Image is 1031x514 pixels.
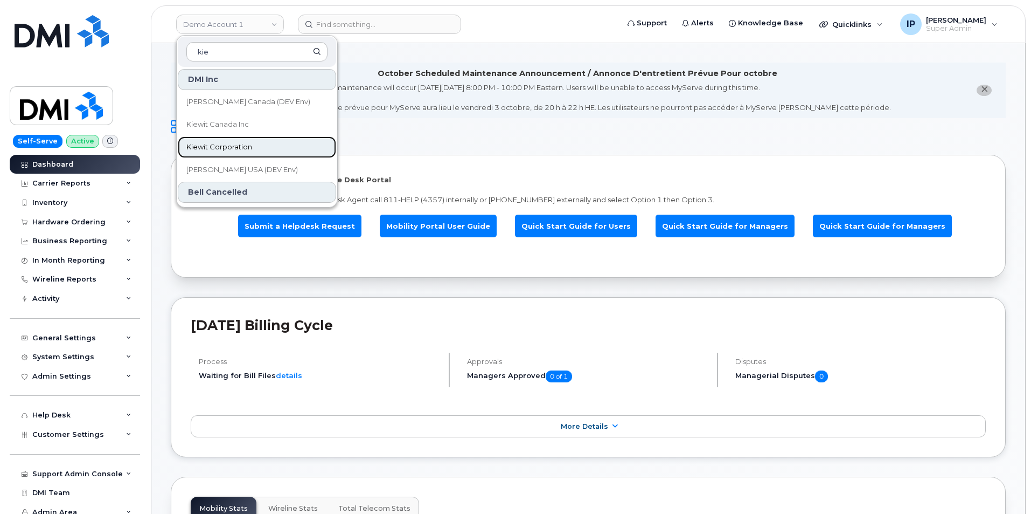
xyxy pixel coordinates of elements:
[735,371,986,382] h5: Managerial Disputes
[186,165,298,175] span: [PERSON_NAME] USA (DEV Env)
[199,371,440,381] li: Waiting for Bill Files
[977,85,992,96] button: close notification
[186,119,249,130] span: Kiewit Canada Inc
[561,422,608,430] span: More Details
[238,215,361,238] a: Submit a Helpdesk Request
[378,68,777,79] div: October Scheduled Maintenance Announcement / Annonce D'entretient Prévue Pour octobre
[178,69,336,90] div: DMI Inc
[178,159,336,181] a: [PERSON_NAME] USA (DEV Env)
[815,371,828,382] span: 0
[178,114,336,135] a: Kiewit Canada Inc
[191,317,986,333] h2: [DATE] Billing Cycle
[263,83,891,113] div: MyServe scheduled maintenance will occur [DATE][DATE] 8:00 PM - 10:00 PM Eastern. Users will be u...
[186,97,310,107] span: [PERSON_NAME] Canada (DEV Env)
[178,182,336,203] div: Bell Cancelled
[813,215,952,238] a: Quick Start Guide for Managers
[735,358,986,366] h4: Disputes
[276,371,302,380] a: details
[467,358,708,366] h4: Approvals
[515,215,637,238] a: Quick Start Guide for Users
[191,195,986,205] p: To speak with a Mobile Device Service Desk Agent call 811-HELP (4357) internally or [PHONE_NUMBER...
[338,504,410,513] span: Total Telecom Stats
[380,215,497,238] a: Mobility Portal User Guide
[546,371,572,382] span: 0 of 1
[656,215,795,238] a: Quick Start Guide for Managers
[467,371,708,382] h5: Managers Approved
[178,136,336,158] a: Kiewit Corporation
[199,358,440,366] h4: Process
[178,91,336,113] a: [PERSON_NAME] Canada (DEV Env)
[191,175,986,185] p: Welcome to the Mobile Device Service Desk Portal
[268,504,318,513] span: Wireline Stats
[186,42,328,61] input: Search
[186,142,252,153] span: Kiewit Corporation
